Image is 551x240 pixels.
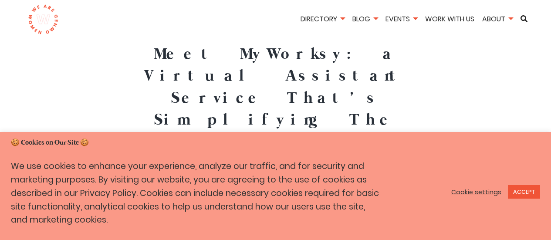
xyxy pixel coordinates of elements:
[508,185,540,199] a: ACCEPT
[11,160,382,227] p: We use cookies to enhance your experience, analyze our traffic, and for security and marketing pu...
[517,15,531,22] a: Search
[297,14,348,26] li: Directory
[382,14,420,26] li: Events
[382,14,420,24] a: Events
[28,4,59,35] img: logo
[349,14,381,26] li: Blog
[297,14,348,24] a: Directory
[479,14,516,24] a: About
[349,14,381,24] a: Blog
[451,188,501,196] a: Cookie settings
[101,44,450,175] h1: Meet MyWorksy: a Virtual Assistant Service That’s Simplifying The Process of Finding and Hiring Y...
[479,14,516,26] li: About
[11,138,540,148] h5: 🍪 Cookies on Our Site 🍪
[422,14,477,24] a: Work With Us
